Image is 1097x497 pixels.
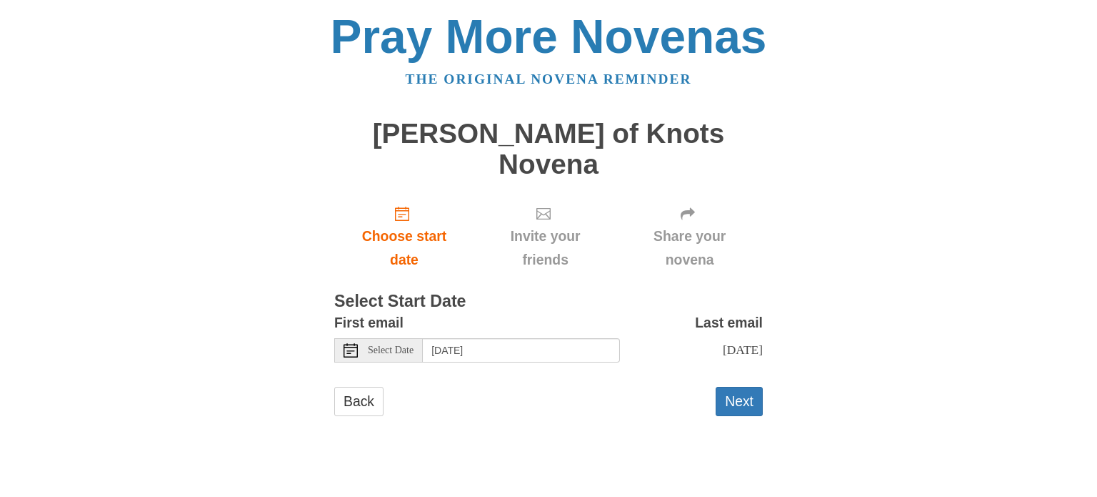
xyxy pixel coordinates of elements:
[695,311,763,335] label: Last email
[631,225,748,272] span: Share your novena
[334,387,384,416] a: Back
[716,387,763,416] button: Next
[334,119,763,179] h1: [PERSON_NAME] of Knots Novena
[368,345,414,355] span: Select Date
[474,194,616,279] div: Click "Next" to confirm your start date first.
[723,343,763,357] span: [DATE]
[616,194,763,279] div: Click "Next" to confirm your start date first.
[349,225,460,272] span: Choose start date
[334,292,763,311] h3: Select Start Date
[334,311,404,335] label: First email
[334,194,474,279] a: Choose start date
[406,72,692,87] a: The original novena reminder
[489,225,602,272] span: Invite your friends
[331,10,767,63] a: Pray More Novenas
